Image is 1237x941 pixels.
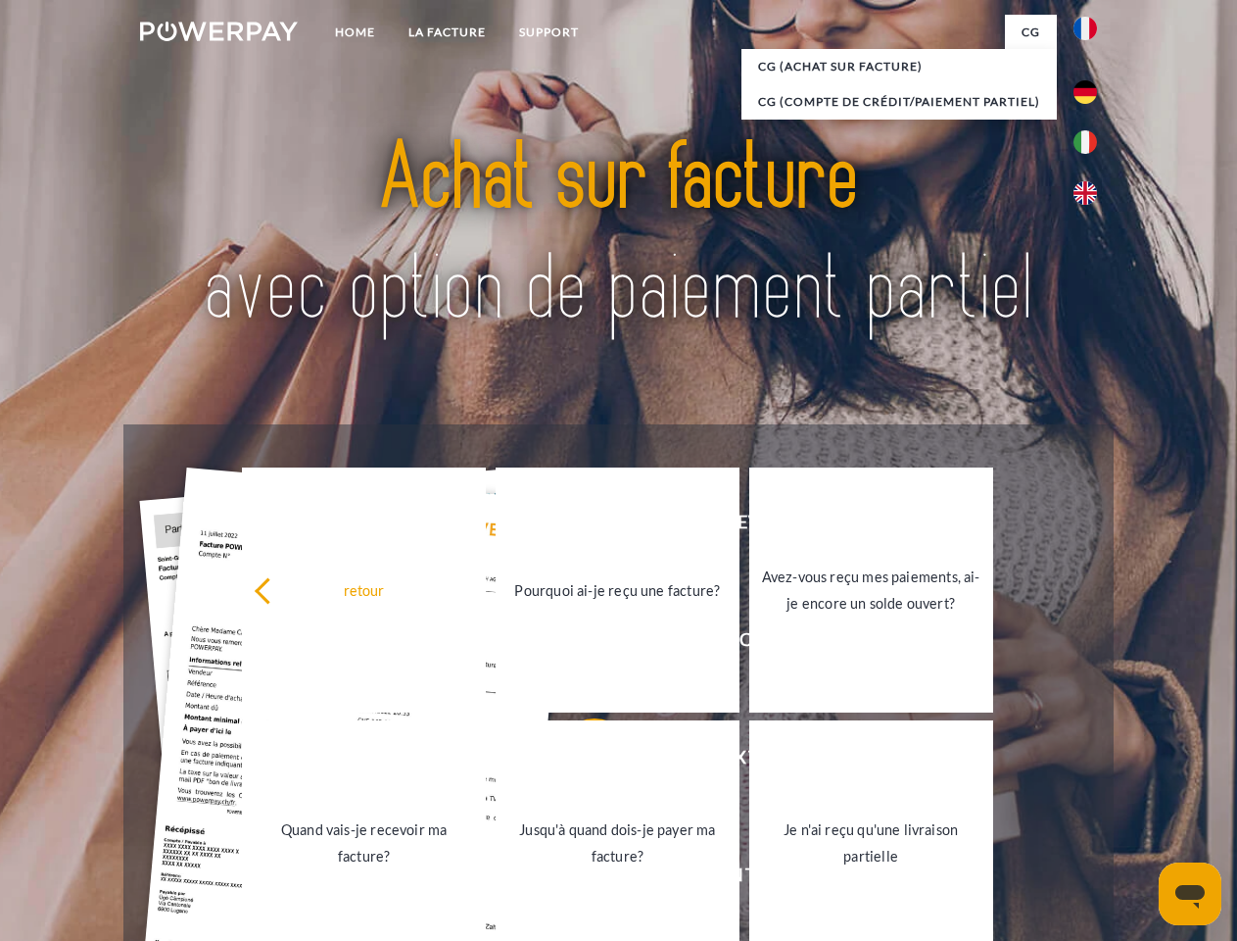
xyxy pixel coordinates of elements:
iframe: Bouton de lancement de la fenêtre de messagerie [1159,863,1221,925]
img: fr [1073,17,1097,40]
a: CG (achat sur facture) [741,49,1057,84]
a: CG (Compte de crédit/paiement partiel) [741,84,1057,120]
div: retour [254,576,474,603]
div: Je n'ai reçu qu'une livraison partielle [761,817,981,869]
img: it [1073,130,1097,154]
img: logo-powerpay-white.svg [140,22,298,41]
a: Home [318,15,392,50]
a: LA FACTURE [392,15,502,50]
div: Quand vais-je recevoir ma facture? [254,817,474,869]
img: de [1073,80,1097,104]
img: title-powerpay_fr.svg [187,94,1050,375]
div: Jusqu'à quand dois-je payer ma facture? [507,817,728,869]
a: CG [1005,15,1057,50]
a: Support [502,15,595,50]
img: en [1073,181,1097,205]
div: Pourquoi ai-je reçu une facture? [507,576,728,603]
div: Avez-vous reçu mes paiements, ai-je encore un solde ouvert? [761,564,981,617]
a: Avez-vous reçu mes paiements, ai-je encore un solde ouvert? [749,468,993,713]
